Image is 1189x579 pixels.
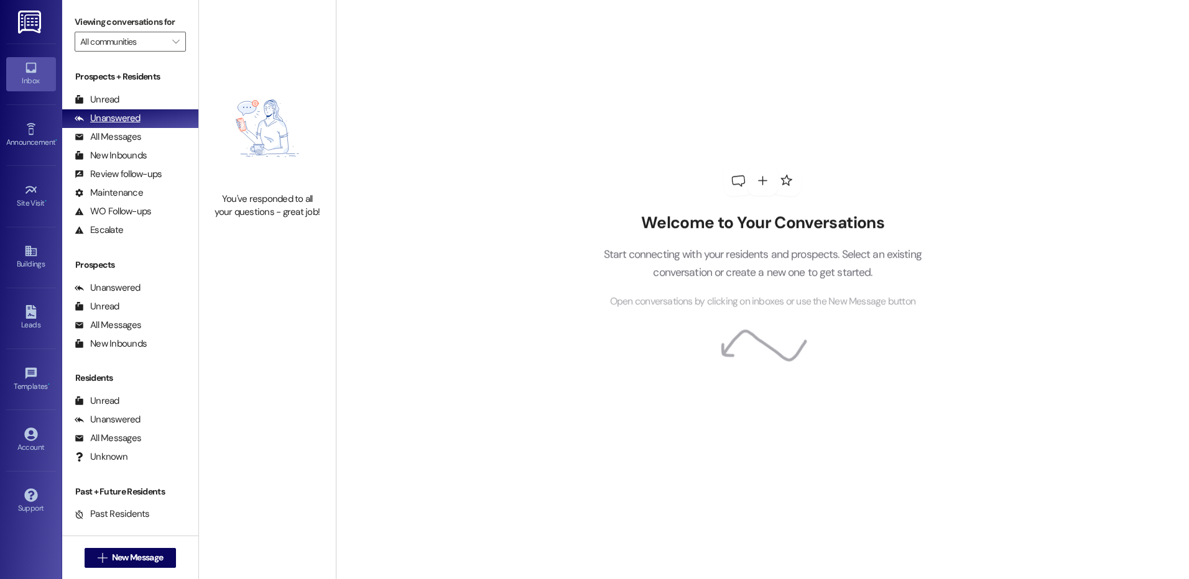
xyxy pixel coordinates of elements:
[6,240,56,274] a: Buildings
[6,180,56,213] a: Site Visit •
[610,294,915,309] span: Open conversations by clicking on inboxes or use the New Message button
[62,372,198,385] div: Residents
[75,526,159,539] div: Future Residents
[85,548,177,568] button: New Message
[6,363,56,396] a: Templates •
[48,380,50,389] span: •
[585,246,940,281] p: Start connecting with your residents and prospects. Select an existing conversation or create a n...
[75,130,141,144] div: All Messages
[75,224,123,237] div: Escalate
[75,149,147,162] div: New Inbounds
[75,168,162,181] div: Review follow-ups
[75,281,141,294] div: Unanswered
[75,413,141,426] div: Unanswered
[213,70,322,186] img: empty-state
[62,70,198,83] div: Prospects + Residents
[6,57,56,91] a: Inbox
[213,193,322,219] div: You've responded to all your questions - great job!
[80,32,166,52] input: All communities
[62,258,198,271] div: Prospects
[6,485,56,518] a: Support
[6,424,56,457] a: Account
[75,112,141,125] div: Unanswered
[18,11,44,34] img: ResiDesk Logo
[75,186,143,199] div: Maintenance
[75,432,141,445] div: All Messages
[75,205,151,218] div: WO Follow-ups
[75,394,119,408] div: Unread
[6,301,56,335] a: Leads
[55,136,57,145] span: •
[585,213,940,233] h2: Welcome to Your Conversations
[62,485,198,498] div: Past + Future Residents
[75,12,186,32] label: Viewing conversations for
[75,508,150,521] div: Past Residents
[75,450,127,463] div: Unknown
[172,37,179,47] i: 
[75,319,141,332] div: All Messages
[75,300,119,313] div: Unread
[75,337,147,350] div: New Inbounds
[75,93,119,106] div: Unread
[45,197,47,206] span: •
